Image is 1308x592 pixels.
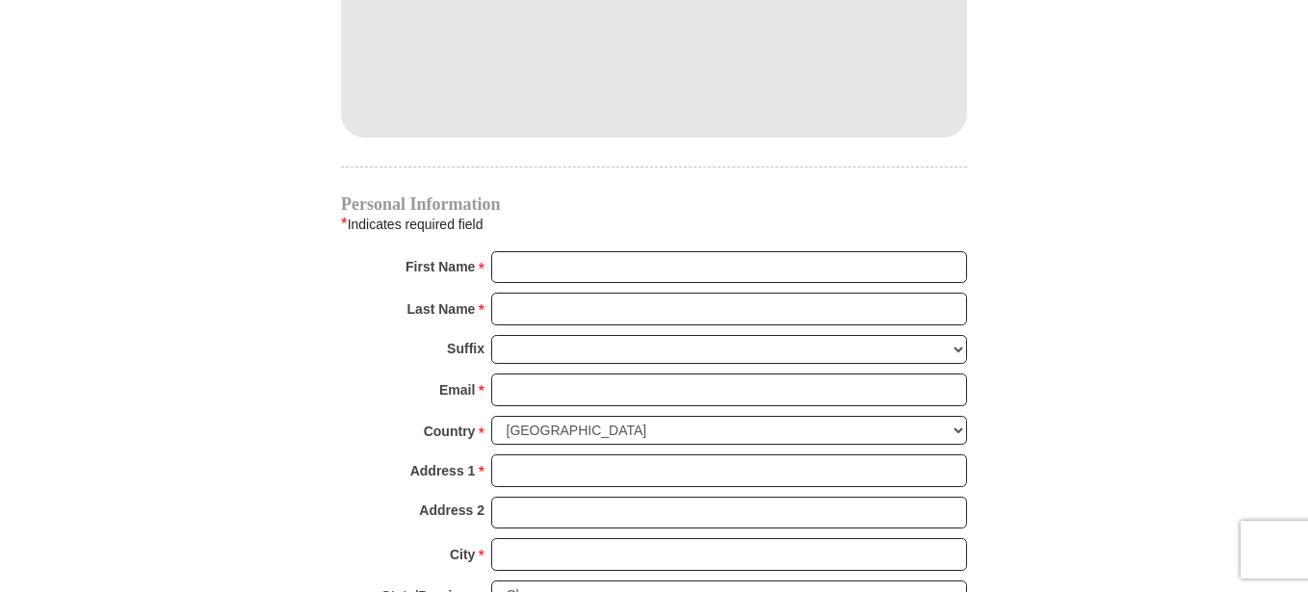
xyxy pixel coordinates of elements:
[447,335,484,362] strong: Suffix
[341,212,967,237] div: Indicates required field
[424,418,476,445] strong: Country
[419,497,484,524] strong: Address 2
[405,253,475,280] strong: First Name
[439,376,475,403] strong: Email
[410,457,476,484] strong: Address 1
[341,196,967,212] h4: Personal Information
[407,296,476,322] strong: Last Name
[450,541,475,568] strong: City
